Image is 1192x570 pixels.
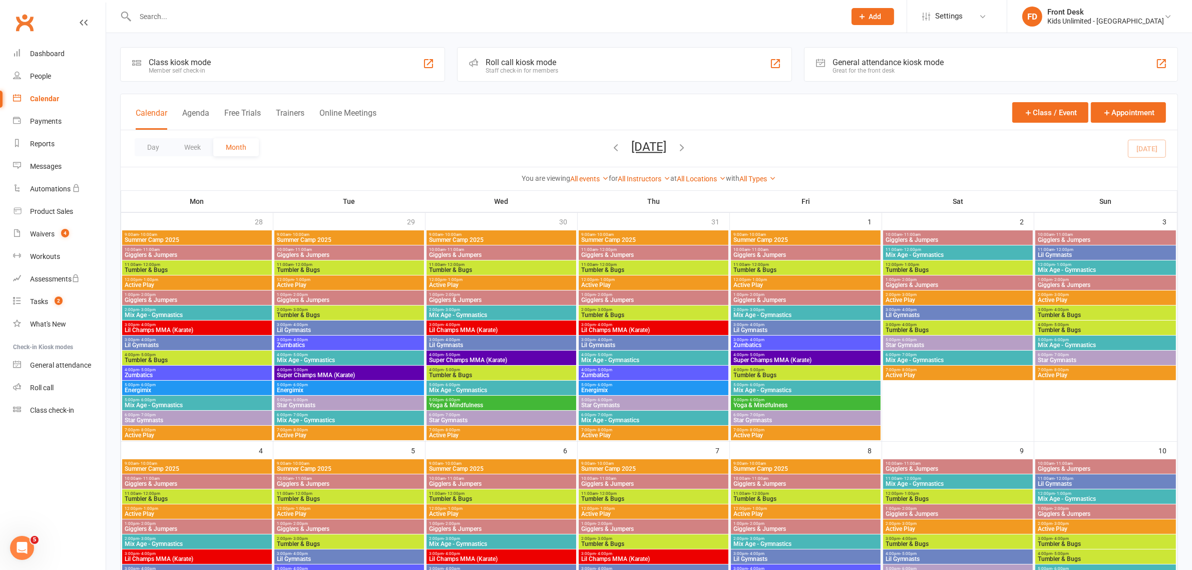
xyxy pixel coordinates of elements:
span: 3:00pm [581,338,726,342]
span: - 5:00pm [748,368,764,372]
span: 3:00pm [733,323,879,327]
button: Appointment [1091,102,1166,123]
div: 31 [711,213,729,229]
span: - 11:00am [1054,232,1073,237]
div: FD [1022,7,1042,27]
span: - 2:00pm [900,277,917,282]
span: 2:00pm [885,293,1031,297]
div: Workouts [30,252,60,260]
span: 4:00pm [429,353,574,357]
span: - 4:00pm [139,323,156,327]
span: 4:00pm [124,353,270,357]
span: 12:00pm [124,277,270,282]
span: - 4:00pm [748,323,764,327]
div: Product Sales [30,207,73,215]
span: Tumbler & Bugs [124,267,270,273]
span: - 2:00pm [444,293,460,297]
span: - 6:00pm [139,383,156,387]
span: Mix Age - Gymnastics [124,312,270,318]
a: Reports [13,133,106,155]
span: Gigglers & Jumpers [124,252,270,258]
div: 29 [407,213,425,229]
span: 12:00pm [885,262,1031,267]
span: 10:00am [1037,232,1173,237]
span: - 4:00pm [139,338,156,342]
span: - 2:00pm [748,293,764,297]
span: - 1:00pm [142,277,158,282]
span: - 5:00pm [444,353,460,357]
span: 11:00am [429,262,574,267]
span: Active Play [885,297,1031,303]
span: Mix Age - Gymnastics [885,357,1031,363]
span: Mix Age - Gymnastics [1037,267,1173,273]
span: Star Gymnasts [1037,357,1173,363]
span: Gigglers & Jumpers [581,297,726,303]
span: - 5:00pm [291,353,308,357]
span: Lil Gymnasts [429,342,574,348]
span: - 5:00pm [1052,323,1069,327]
span: 11:00am [885,247,1031,252]
span: - 3:00pm [139,308,156,312]
div: General attendance [30,361,91,369]
span: - 4:00pm [291,338,308,342]
span: 2:00pm [581,308,726,312]
span: 9:00am [733,232,879,237]
span: - 12:00pm [1054,247,1073,252]
span: Super Champs MMA (Karate) [276,372,422,378]
span: 5 [31,536,39,544]
span: - 2:00pm [139,293,156,297]
span: 2:00pm [1037,293,1173,297]
a: Roll call [13,377,106,399]
span: - 5:00pm [596,353,612,357]
span: Gigglers & Jumpers [733,252,879,258]
span: 4:00pm [124,368,270,372]
div: What's New [30,320,66,328]
button: Add [852,8,894,25]
a: Calendar [13,88,106,110]
a: Automations [13,178,106,200]
span: 5:00pm [124,383,270,387]
span: 3:00pm [581,323,726,327]
span: 5:00pm [581,383,726,387]
span: 4:00pm [581,368,726,372]
a: All Locations [677,175,726,183]
a: Dashboard [13,43,106,65]
span: Mix Age - Gymnastics [581,357,726,363]
span: Active Play [276,282,422,288]
span: 3:00pm [733,338,879,342]
span: - 1:00pm [598,277,615,282]
span: - 12:00pm [598,247,617,252]
span: Gigglers & Jumpers [429,252,574,258]
span: - 4:00pm [596,323,612,327]
span: Mix Age - Gymnastics [885,252,1031,258]
span: - 1:00pm [446,277,463,282]
span: Mix Age - Gymnastics [1037,342,1173,348]
span: 11:00am [276,262,422,267]
span: Tumbler & Bugs [885,327,1031,333]
span: - 7:00pm [900,353,917,357]
span: Lil Champs MMA (Karate) [581,327,726,333]
span: - 11:00am [141,247,160,252]
a: Messages [13,155,106,178]
div: Class kiosk mode [149,58,211,67]
button: Agenda [182,108,209,130]
span: Super Champs MMA (Karate) [429,357,574,363]
button: Free Trials [224,108,261,130]
span: Add [869,13,882,21]
span: Zumbatics [733,342,879,348]
div: Kids Unlimited - [GEOGRAPHIC_DATA] [1047,17,1164,26]
span: Gigglers & Jumpers [885,237,1031,243]
span: - 10:00am [139,232,157,237]
span: 4:00pm [581,353,726,357]
span: 7:00pm [885,368,1031,372]
a: Clubworx [12,10,37,35]
span: - 6:00pm [291,383,308,387]
span: Mix Age - Gymnastics [429,312,574,318]
a: Tasks 2 [13,291,106,313]
span: - 5:00pm [139,368,156,372]
span: Summer Camp 2025 [733,237,879,243]
span: Gigglers & Jumpers [1037,282,1173,288]
a: All events [571,175,609,183]
span: - 8:00pm [1052,368,1069,372]
span: Tumbler & Bugs [581,267,726,273]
